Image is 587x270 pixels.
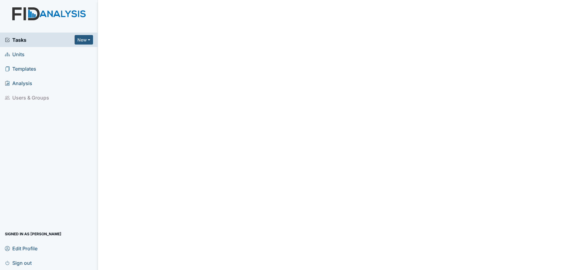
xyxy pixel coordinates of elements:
[5,64,36,73] span: Templates
[5,244,37,253] span: Edit Profile
[5,258,32,268] span: Sign out
[5,36,75,44] a: Tasks
[5,49,25,59] span: Units
[5,78,32,88] span: Analysis
[75,35,93,45] button: New
[5,229,61,239] span: Signed in as [PERSON_NAME]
